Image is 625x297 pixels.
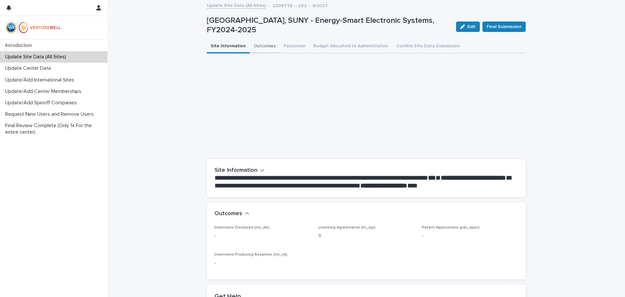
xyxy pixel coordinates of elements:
[215,210,249,217] button: Outcomes
[3,65,56,71] p: Update Center Data
[3,77,79,83] p: Update/Add International Sites
[392,40,464,53] button: Confirm Site Data Submission
[3,54,71,60] p: Update Site Data (All Sites)
[3,111,99,117] p: Request New Users and Remove Users
[215,167,257,174] h2: Site Information
[422,232,518,239] p: -
[215,226,270,230] span: Inventions Disclosed (inv_dis)
[456,22,480,32] button: Edit
[273,2,328,9] p: 2209776 -- ES2 -- 8/2027
[250,40,280,53] button: Outcomes
[3,88,87,95] p: Update/Add Center Memberships
[3,100,82,106] p: Update/Add Spinoff Companies
[3,42,37,49] p: Introduction
[280,40,309,53] button: Personnel
[318,232,414,239] p: 0
[215,167,265,174] button: Site Information
[309,40,392,53] button: Budget Allocated to Administration
[318,226,376,230] span: Licensing Agreements (lic_agr)
[215,232,311,239] p: -
[3,123,107,135] p: Final Review Complete (Only 1x For the entire center)
[207,40,250,53] button: Site Information
[215,260,311,267] p: -
[487,23,521,30] span: Final Submission
[5,21,62,34] img: mWhVGmOKROS2pZaMU8FQ
[215,210,242,217] h2: Outcomes
[207,1,266,9] a: Update Site Data (All Sites)
[467,24,476,29] span: Edit
[422,226,479,230] span: Patent Applications (pat_apps)
[215,253,287,257] span: Inventions Producing Royalties (inv_ryl)
[482,22,526,32] button: Final Submission
[207,16,451,35] p: [GEOGRAPHIC_DATA], SUNY - Energy-Smart Electronic Systems, FY2024-2025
